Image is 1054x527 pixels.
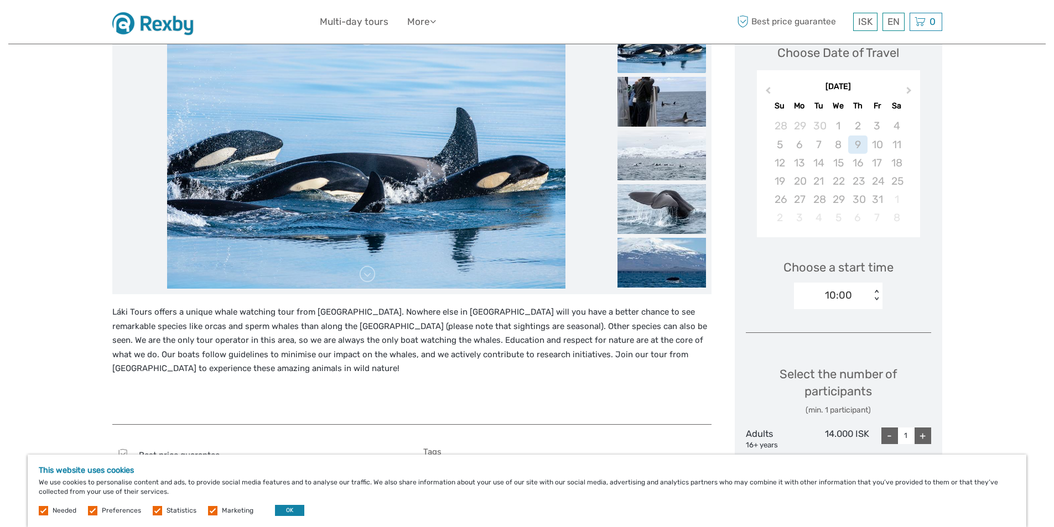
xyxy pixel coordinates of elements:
[770,208,790,227] div: Not available Sunday, November 2nd, 2025
[790,208,809,227] div: Not available Monday, November 3rd, 2025
[809,135,828,154] div: Not available Tuesday, October 7th, 2025
[102,506,141,515] label: Preferences
[848,208,868,227] div: Not available Thursday, November 6th, 2025
[848,190,868,208] div: Not available Thursday, October 30th, 2025
[828,154,848,172] div: Not available Wednesday, October 15th, 2025
[790,172,809,190] div: Not available Monday, October 20th, 2025
[790,135,809,154] div: Not available Monday, October 6th, 2025
[617,184,706,234] img: ee5f456686ea43659e2a4b63713f1618_slider_thumbnail.jpeg
[868,190,887,208] div: Not available Friday, October 31st, 2025
[112,8,201,35] img: 1430-dd05a757-d8ed-48de-a814-6052a4ad6914_logo_small.jpg
[848,135,868,154] div: Not available Thursday, October 9th, 2025
[809,117,828,135] div: Choose Tuesday, September 30th, 2025
[167,23,565,289] img: 2231dc51aeba4f0480feeaab84392f55_main_slider.jpeg
[868,208,887,227] div: Not available Friday, November 7th, 2025
[848,117,868,135] div: Not available Thursday, October 2nd, 2025
[28,455,1026,527] div: We use cookies to personalise content and ads, to provide social media features and to analyse ou...
[139,450,220,460] span: Best price guarantee
[828,117,848,135] div: Not available Wednesday, October 1st, 2025
[887,154,906,172] div: Not available Saturday, October 18th, 2025
[15,19,125,28] p: We're away right now. Please check back later!
[882,13,905,31] div: EN
[735,13,850,31] span: Best price guarantee
[770,172,790,190] div: Not available Sunday, October 19th, 2025
[53,506,76,515] label: Needed
[617,77,706,127] img: 74e4eeb14c134273b67d4380d0daa943_slider_thumbnail.jpeg
[112,305,712,376] p: Láki Tours offers a unique whale watching tour from [GEOGRAPHIC_DATA]. Nowhere else in [GEOGRAPHI...
[858,16,873,27] span: ISK
[915,427,931,444] div: +
[127,17,141,30] button: Open LiveChat chat widget
[828,172,848,190] div: Not available Wednesday, October 22nd, 2025
[868,154,887,172] div: Not available Friday, October 17th, 2025
[828,98,848,113] div: We
[809,98,828,113] div: Tu
[617,131,706,180] img: d9d597f0bea14e28a3626049cbad4b8f_slider_thumbnail.jpeg
[887,117,906,135] div: Not available Saturday, October 4th, 2025
[617,238,706,288] img: 3d54d34085e8444897731d3313ed9d2d_slider_thumbnail.jpeg
[617,23,706,73] img: 2231dc51aeba4f0480feeaab84392f55_slider_thumbnail.jpeg
[790,190,809,208] div: Not available Monday, October 27th, 2025
[928,16,937,27] span: 0
[887,190,906,208] div: Not available Saturday, November 1st, 2025
[825,288,852,302] div: 10:00
[848,172,868,190] div: Not available Thursday, October 23rd, 2025
[423,447,712,457] h5: Tags
[770,135,790,154] div: Not available Sunday, October 5th, 2025
[790,117,809,135] div: Choose Monday, September 29th, 2025
[887,135,906,154] div: Not available Saturday, October 11th, 2025
[770,154,790,172] div: Not available Sunday, October 12th, 2025
[809,190,828,208] div: Not available Tuesday, October 28th, 2025
[828,135,848,154] div: Not available Wednesday, October 8th, 2025
[783,259,894,276] span: Choose a start time
[39,466,1015,475] h5: This website uses cookies
[770,98,790,113] div: Su
[746,405,931,416] div: (min. 1 participant)
[760,117,916,227] div: month 2025-10
[757,81,920,93] div: [DATE]
[807,427,869,451] div: 14.000 ISK
[872,290,881,301] div: < >
[275,505,304,516] button: OK
[167,506,196,515] label: Statistics
[746,366,931,416] div: Select the number of participants
[790,98,809,113] div: Mo
[809,154,828,172] div: Not available Tuesday, October 14th, 2025
[222,506,253,515] label: Marketing
[770,117,790,135] div: Choose Sunday, September 28th, 2025
[746,427,808,451] div: Adults
[320,14,388,30] a: Multi-day tours
[848,98,868,113] div: Th
[770,190,790,208] div: Not available Sunday, October 26th, 2025
[848,154,868,172] div: Not available Thursday, October 16th, 2025
[901,84,919,102] button: Next Month
[809,208,828,227] div: Not available Tuesday, November 4th, 2025
[809,172,828,190] div: Not available Tuesday, October 21st, 2025
[881,427,898,444] div: -
[887,172,906,190] div: Not available Saturday, October 25th, 2025
[746,440,808,451] div: 16+ years
[777,44,899,61] div: Choose Date of Travel
[868,98,887,113] div: Fr
[790,154,809,172] div: Not available Monday, October 13th, 2025
[758,84,776,102] button: Previous Month
[887,208,906,227] div: Not available Saturday, November 8th, 2025
[868,172,887,190] div: Not available Friday, October 24th, 2025
[828,190,848,208] div: Not available Wednesday, October 29th, 2025
[828,208,848,227] div: Not available Wednesday, November 5th, 2025
[868,135,887,154] div: Not available Friday, October 10th, 2025
[868,117,887,135] div: Not available Friday, October 3rd, 2025
[407,14,436,30] a: More
[887,98,906,113] div: Sa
